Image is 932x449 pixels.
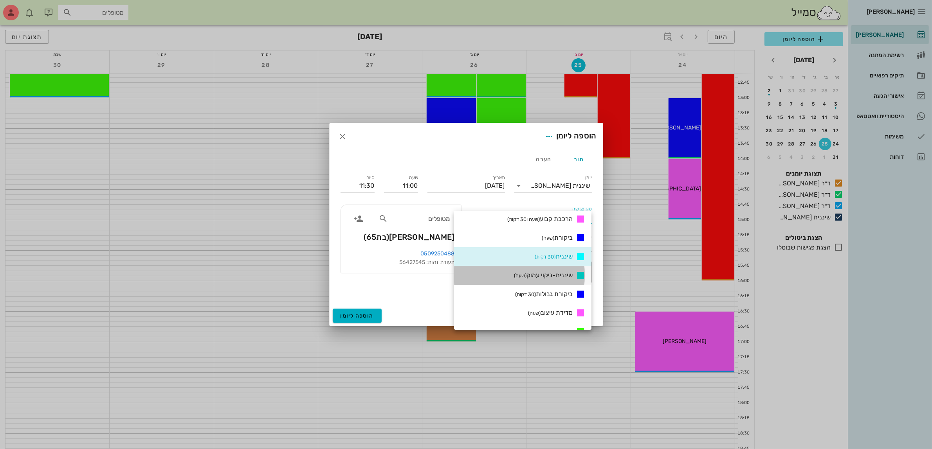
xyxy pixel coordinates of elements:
span: ביקורת [542,234,573,241]
button: הוספה ליומן [333,309,382,323]
span: (בת ) [364,232,389,242]
small: (שעה) [542,235,554,241]
div: סוג פגישהשיננית [471,211,592,223]
span: שיננית-ניקוי עמוק [514,271,573,279]
span: ייעוץ שיקום הפה [519,328,573,335]
label: סוג פגישה [572,206,592,212]
label: סיום [366,175,375,181]
a: 0509250488 [421,250,455,257]
span: הוספה ליומן [341,313,374,319]
span: מדידת עיצוב [528,309,573,316]
label: יומן [585,175,592,181]
div: הערה [526,150,561,169]
label: תאריך [492,175,505,181]
span: הרכבת קבוע [507,215,573,223]
small: (שעה ו30 דקות) [507,216,540,222]
small: (שעה) [519,329,532,335]
label: שליחת תורים עתידיים בוואטסאפ [341,295,579,303]
small: (שעה) [514,273,526,278]
div: יומןשיננית [PERSON_NAME] [514,180,592,192]
small: (30 דקות) [515,291,536,297]
div: סטטוסתור נקבע [471,239,592,251]
label: סטטוס [579,234,592,240]
span: [PERSON_NAME] [364,231,455,243]
div: שיננית [PERSON_NAME] [530,182,590,189]
span: ביקורת גבולות [515,290,573,298]
small: (שעה) [528,310,541,316]
small: (30 דקות) [535,254,555,260]
span: 65 [366,232,377,242]
div: תור [561,150,597,169]
div: הוספה ליומן [542,129,597,144]
span: שיננית [535,253,573,260]
div: תעודת זהות: 56427545 [347,258,455,267]
label: שעה [409,175,418,181]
